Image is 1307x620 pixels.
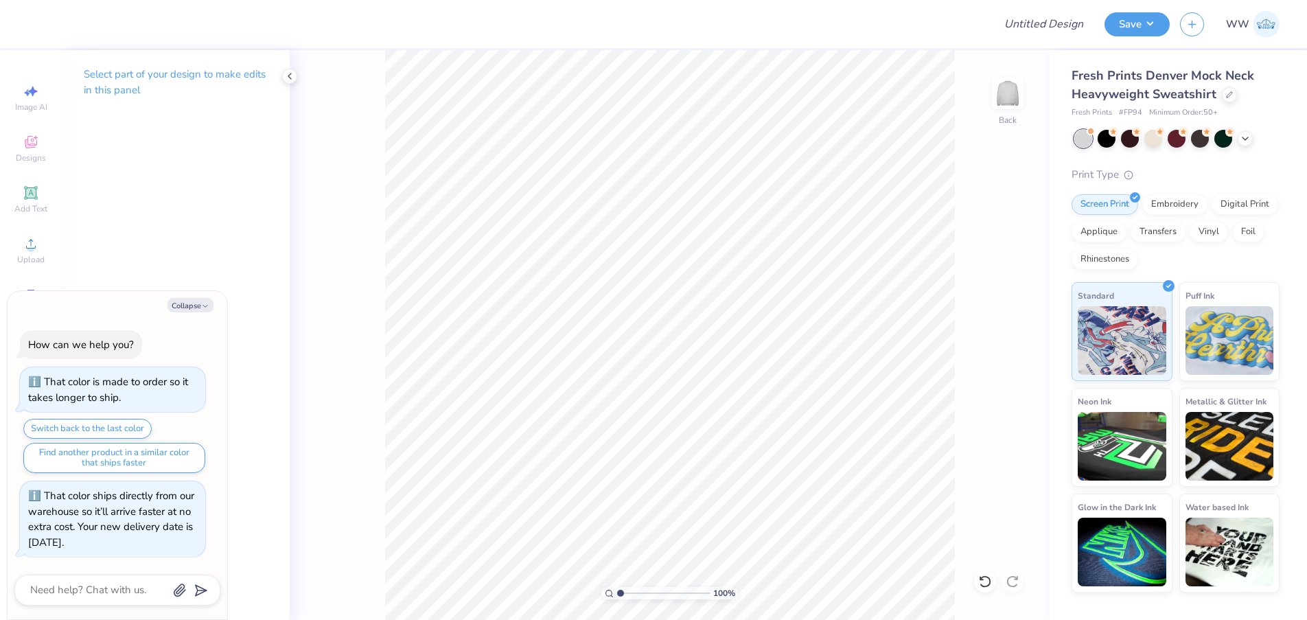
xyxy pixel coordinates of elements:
button: Find another product in a similar color that ships faster [23,443,205,473]
span: Upload [17,254,45,265]
button: Collapse [167,298,213,312]
div: Print Type [1072,167,1280,183]
img: Metallic & Glitter Ink [1185,412,1274,481]
span: Fresh Prints Denver Mock Neck Heavyweight Sweatshirt [1072,67,1254,102]
span: Image AI [15,102,47,113]
a: WW [1226,11,1280,38]
div: Embroidery [1142,194,1207,215]
span: Minimum Order: 50 + [1149,107,1218,119]
span: Designs [16,152,46,163]
img: Neon Ink [1078,412,1166,481]
div: Screen Print [1072,194,1138,215]
div: That color is made to order so it takes longer to ship. [28,375,188,404]
span: Metallic & Glitter Ink [1185,394,1266,409]
div: That color ships directly from our warehouse so it’ll arrive faster at no extra cost. Your new de... [28,489,194,549]
img: Water based Ink [1185,518,1274,586]
span: Standard [1078,288,1114,303]
img: Standard [1078,306,1166,375]
span: Fresh Prints [1072,107,1112,119]
span: Puff Ink [1185,288,1214,303]
span: Add Text [14,203,47,214]
div: Vinyl [1190,222,1228,242]
div: How can we help you? [28,338,134,352]
img: Glow in the Dark Ink [1078,518,1166,586]
span: Water based Ink [1185,500,1249,514]
img: Puff Ink [1185,306,1274,375]
span: # FP94 [1119,107,1142,119]
img: Wiro Wink [1253,11,1280,38]
span: Glow in the Dark Ink [1078,500,1156,514]
div: Transfers [1131,222,1185,242]
div: Back [999,114,1017,126]
p: Select part of your design to make edits in this panel [84,67,268,98]
div: Applique [1072,222,1126,242]
img: Back [994,80,1021,107]
button: Switch back to the last color [23,419,152,439]
input: Untitled Design [993,10,1094,38]
div: Digital Print [1212,194,1278,215]
span: Neon Ink [1078,394,1111,409]
div: Rhinestones [1072,249,1138,270]
button: Save [1104,12,1170,36]
div: Foil [1232,222,1264,242]
span: WW [1226,16,1249,32]
span: 100 % [713,587,735,599]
